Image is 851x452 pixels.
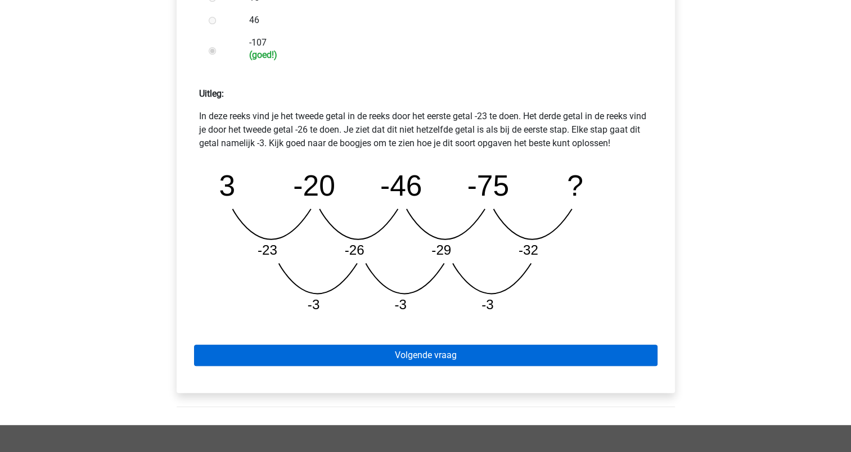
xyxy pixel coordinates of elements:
[249,13,638,27] label: 46
[257,242,277,257] tspan: -23
[380,169,422,201] tspan: -46
[219,169,235,201] tspan: 3
[519,242,538,257] tspan: -32
[199,88,224,99] strong: Uitleg:
[567,169,583,201] tspan: ?
[481,297,494,312] tspan: -3
[293,169,335,201] tspan: -20
[307,297,319,312] tspan: -3
[194,345,658,366] a: Volgende vraag
[344,242,364,257] tspan: -26
[394,297,407,312] tspan: -3
[199,110,652,150] p: In deze reeks vind je het tweede getal in de reeks door het eerste getal -23 te doen. Het derde g...
[249,49,638,60] h6: (goed!)
[249,36,638,60] label: -107
[467,169,509,201] tspan: -75
[431,242,451,257] tspan: -29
